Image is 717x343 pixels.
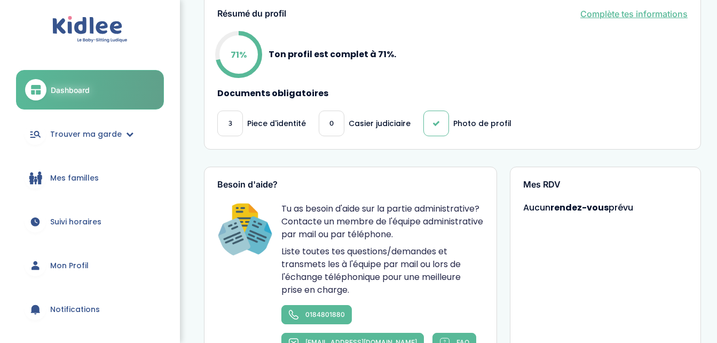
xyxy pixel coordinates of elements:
[16,246,164,285] a: Mon Profil
[217,9,286,19] h3: Résumé du profil
[281,305,352,324] a: 0184801880
[16,159,164,197] a: Mes familles
[50,304,100,315] span: Notifications
[349,118,411,129] p: Casier judiciaire
[16,290,164,329] a: Notifications
[580,7,688,20] a: Complète tes informations
[305,310,345,318] span: 0184801880
[523,180,688,190] h3: Mes RDV
[247,118,306,129] p: Piece d'identité
[229,118,232,129] span: 3
[50,173,99,184] span: Mes familles
[281,202,484,241] p: Tu as besoin d'aide sur la partie administrative? Contacte un membre de l'équipe administrative p...
[523,201,633,214] span: Aucun prévu
[16,115,164,153] a: Trouver ma garde
[217,89,688,98] h4: Documents obligatoires
[16,70,164,110] a: Dashboard
[16,202,164,241] a: Suivi horaires
[50,260,89,271] span: Mon Profil
[453,118,511,129] p: Photo de profil
[50,129,122,140] span: Trouver ma garde
[281,245,484,297] p: Liste toutes tes questions/demandes et transmets les à l'équipe par mail ou lors de l'échange tél...
[52,16,128,43] img: logo.svg
[329,118,334,129] span: 0
[550,201,609,214] strong: rendez-vous
[50,216,101,228] span: Suivi horaires
[269,48,396,61] p: Ton profil est complet à 71%.
[231,48,247,61] p: 71%
[51,84,90,96] span: Dashboard
[217,180,484,190] h3: Besoin d'aide?
[217,202,273,258] img: Happiness Officer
